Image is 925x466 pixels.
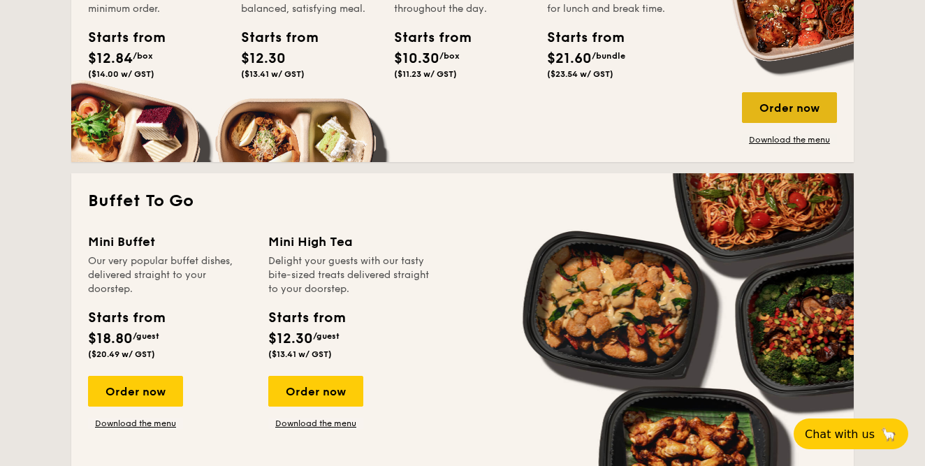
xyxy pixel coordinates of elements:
[88,69,154,79] span: ($14.00 w/ GST)
[794,418,908,449] button: Chat with us🦙
[742,134,837,145] a: Download the menu
[547,27,610,48] div: Starts from
[133,51,153,61] span: /box
[268,418,363,429] a: Download the menu
[88,254,252,296] div: Our very popular buffet dishes, delivered straight to your doorstep.
[742,92,837,123] div: Order now
[88,50,133,67] span: $12.84
[268,307,344,328] div: Starts from
[88,349,155,359] span: ($20.49 w/ GST)
[547,69,613,79] span: ($23.54 w/ GST)
[268,232,432,252] div: Mini High Tea
[439,51,460,61] span: /box
[241,27,304,48] div: Starts from
[268,376,363,407] div: Order now
[592,51,625,61] span: /bundle
[268,254,432,296] div: Delight your guests with our tasty bite-sized treats delivered straight to your doorstep.
[88,330,133,347] span: $18.80
[88,232,252,252] div: Mini Buffet
[547,50,592,67] span: $21.60
[241,50,286,67] span: $12.30
[133,331,159,341] span: /guest
[241,69,305,79] span: ($13.41 w/ GST)
[394,50,439,67] span: $10.30
[394,27,457,48] div: Starts from
[88,27,151,48] div: Starts from
[805,428,875,441] span: Chat with us
[88,376,183,407] div: Order now
[394,69,457,79] span: ($11.23 w/ GST)
[268,330,313,347] span: $12.30
[88,307,164,328] div: Starts from
[268,349,332,359] span: ($13.41 w/ GST)
[313,331,340,341] span: /guest
[88,190,837,212] h2: Buffet To Go
[880,426,897,442] span: 🦙
[88,418,183,429] a: Download the menu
